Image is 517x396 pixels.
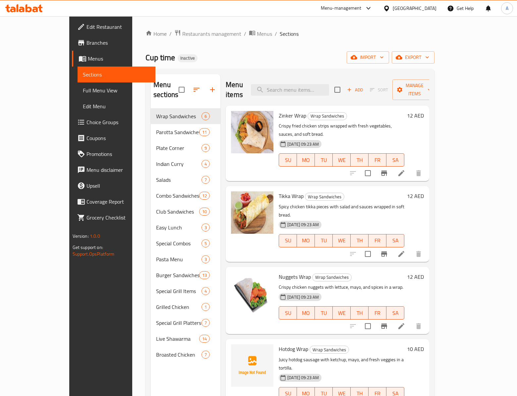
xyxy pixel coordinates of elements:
[200,209,209,215] span: 10
[249,29,272,38] a: Menus
[200,336,209,342] span: 14
[361,319,375,333] span: Select to update
[151,172,220,188] div: Salads7
[151,124,220,140] div: Parotta Sandwiches11
[86,150,150,158] span: Promotions
[333,306,351,320] button: WE
[145,30,167,38] a: Home
[200,193,209,199] span: 12
[285,222,321,228] span: [DATE] 09:23 AM
[335,155,348,165] span: WE
[392,51,434,64] button: export
[151,188,220,204] div: Combo Sandwiches12
[156,351,201,359] span: Broasted Chicken
[156,287,201,295] span: Special Grill Items
[201,239,210,247] div: items
[353,155,366,165] span: TH
[201,303,210,311] div: items
[199,271,210,279] div: items
[201,287,210,295] div: items
[202,256,209,263] span: 3
[344,85,366,95] span: Add item
[151,220,220,235] div: Easy Lunch3
[279,306,297,320] button: SU
[202,113,209,120] span: 6
[151,140,220,156] div: Plate Corner9
[202,352,209,358] span: 7
[151,299,220,315] div: Grilled Chicken1
[310,346,349,354] div: Wrap Sandwiches
[389,236,402,245] span: SA
[151,235,220,251] div: Special Combos5
[313,273,351,281] span: Wrap Sandwiches
[297,306,315,320] button: MO
[251,84,329,96] input: search
[333,153,351,167] button: WE
[156,239,201,247] span: Special Combos
[202,145,209,151] span: 9
[156,271,199,279] div: Burger Sandwiches
[279,111,306,121] span: Zinker Wrap
[275,30,277,38] li: /
[407,272,424,281] h6: 12 AED
[397,53,429,62] span: export
[72,210,156,225] a: Grocery Checklist
[156,223,201,231] span: Easy Lunch
[308,112,347,120] div: Wrap Sandwiches
[72,178,156,194] a: Upsell
[73,250,115,258] a: Support.OpsPlatform
[397,250,405,258] a: Edit menu item
[156,192,199,200] span: Combo Sandwiches
[411,246,427,262] button: delete
[72,130,156,146] a: Coupons
[202,304,209,310] span: 1
[371,155,384,165] span: FR
[346,86,364,94] span: Add
[279,234,297,247] button: SU
[156,335,199,343] span: Live Shawarma
[279,122,404,138] p: Crispy fried chicken strips wrapped with fresh vegetables, sauces, and soft bread.
[398,81,431,98] span: Manage items
[156,208,199,216] span: Club Sandwiches
[72,51,156,67] a: Menus
[86,39,150,47] span: Branches
[201,176,210,184] div: items
[411,165,427,181] button: delete
[352,53,384,62] span: import
[202,224,209,231] span: 3
[156,176,201,184] div: Salads
[72,194,156,210] a: Coverage Report
[151,315,220,331] div: Special Grill Platters7
[151,347,220,363] div: Broasted Chicken7
[156,160,201,168] div: Indian Curry
[257,30,272,38] span: Menus
[317,236,330,245] span: TU
[156,112,201,120] span: Wrap Sandwiches
[392,79,437,100] button: Manage items
[407,344,424,354] h6: 10 AED
[315,234,333,247] button: TU
[201,160,210,168] div: items
[151,267,220,283] div: Burger Sandwiches13
[244,30,246,38] li: /
[226,80,243,100] h2: Menu items
[300,155,312,165] span: MO
[202,288,209,294] span: 4
[201,144,210,152] div: items
[145,50,175,65] span: Cup time
[201,255,210,263] div: items
[199,192,210,200] div: items
[285,141,321,147] span: [DATE] 09:23 AM
[389,308,402,318] span: SA
[305,193,344,201] div: Wrap Sandwiches
[72,162,156,178] a: Menu disclaimer
[201,112,210,120] div: items
[86,134,150,142] span: Coupons
[386,153,404,167] button: SA
[231,191,273,234] img: Tikka Wrap
[156,303,201,311] span: Grilled Chicken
